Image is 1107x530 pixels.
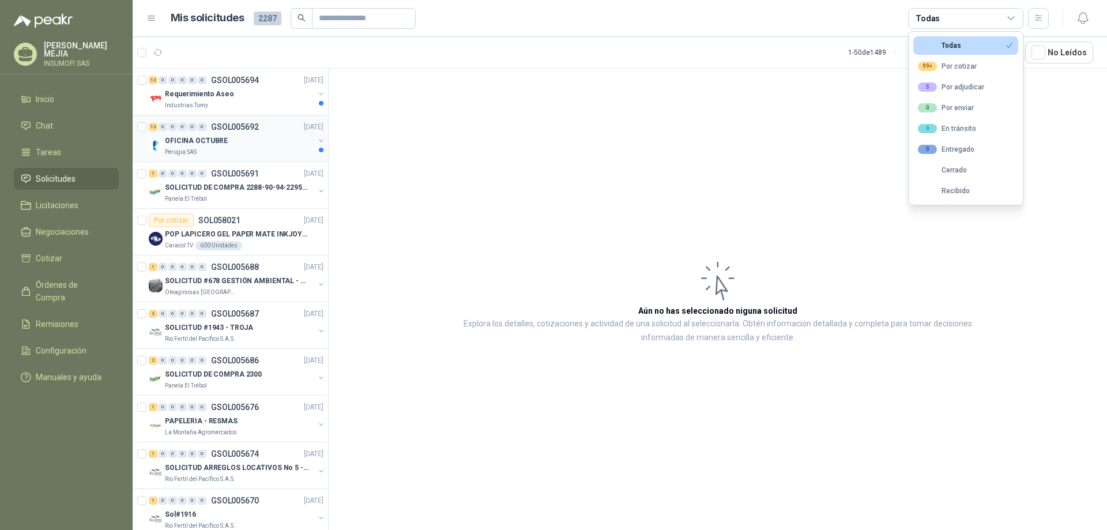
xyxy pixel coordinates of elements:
[178,310,187,318] div: 0
[14,313,119,335] a: Remisiones
[918,166,967,174] div: Cerrado
[165,475,235,484] p: Rio Fertil del Pacífico S.A.S.
[165,322,253,333] p: SOLICITUD #1943 - TROJA
[178,356,187,364] div: 0
[14,88,119,110] a: Inicio
[165,334,235,344] p: Rio Fertil del Pacífico S.A.S.
[149,356,157,364] div: 2
[165,416,238,427] p: PAPELERIA - RESMAS
[178,170,187,178] div: 0
[159,310,167,318] div: 0
[168,76,177,84] div: 0
[149,512,163,526] img: Company Logo
[14,14,73,28] img: Logo peakr
[133,209,328,255] a: Por cotizarSOL058021[DATE] Company LogoPOP LAPICERO GEL PAPER MATE INKJOY 0.7 (Revisar el adjunto...
[165,288,238,297] p: Oleaginosas [GEOGRAPHIC_DATA][PERSON_NAME]
[36,279,108,304] span: Órdenes de Compra
[188,356,197,364] div: 0
[14,247,119,269] a: Cotizar
[178,403,187,411] div: 0
[159,123,167,131] div: 0
[918,103,937,112] div: 0
[149,185,163,199] img: Company Logo
[188,170,197,178] div: 0
[165,276,308,287] p: SOLICITUD #678 GESTIÓN AMBIENTAL - TUMACO
[848,43,923,62] div: 1 - 50 de 1489
[188,403,197,411] div: 0
[14,221,119,243] a: Negociaciones
[178,76,187,84] div: 0
[14,366,119,388] a: Manuales y ayuda
[913,182,1018,200] button: Recibido
[304,309,323,319] p: [DATE]
[198,403,206,411] div: 0
[165,229,308,240] p: POP LAPICERO GEL PAPER MATE INKJOY 0.7 (Revisar el adjunto)
[149,497,157,505] div: 1
[165,148,197,157] p: Perugia SAS
[36,344,86,357] span: Configuración
[149,213,194,227] div: Por cotizar
[149,325,163,339] img: Company Logo
[198,497,206,505] div: 0
[188,263,197,271] div: 0
[159,497,167,505] div: 0
[165,241,193,250] p: Caracol TV
[165,194,207,204] p: Panela El Trébol
[14,168,119,190] a: Solicitudes
[198,123,206,131] div: 0
[211,263,259,271] p: GSOL005688
[211,356,259,364] p: GSOL005686
[149,450,157,458] div: 1
[168,356,177,364] div: 0
[159,403,167,411] div: 0
[913,57,1018,76] button: 99+Por cotizar
[36,93,54,106] span: Inicio
[918,145,974,154] div: Entregado
[304,215,323,226] p: [DATE]
[159,76,167,84] div: 0
[149,279,163,292] img: Company Logo
[14,274,119,309] a: Órdenes de Compra
[444,317,992,345] p: Explora los detalles, cotizaciones y actividad de una solicitud al seleccionarla. Obtén informaci...
[149,92,163,106] img: Company Logo
[149,447,326,484] a: 1 0 0 0 0 0 GSOL005674[DATE] Company LogoSOLICITUD ARREGLOS LOCATIVOS No 5 - PICHINDERio Fertil d...
[304,495,323,506] p: [DATE]
[168,403,177,411] div: 0
[638,305,797,317] h3: Aún no has seleccionado niguna solicitud
[304,168,323,179] p: [DATE]
[198,263,206,271] div: 0
[149,232,163,246] img: Company Logo
[36,318,78,330] span: Remisiones
[918,124,937,133] div: 0
[1025,42,1093,63] button: No Leídos
[178,123,187,131] div: 0
[149,120,326,157] a: 12 0 0 0 0 0 GSOL005692[DATE] Company LogoOFICINA OCTUBREPerugia SAS
[168,450,177,458] div: 0
[178,263,187,271] div: 0
[36,252,62,265] span: Cotizar
[918,62,977,71] div: Por cotizar
[149,400,326,437] a: 1 0 0 0 0 0 GSOL005676[DATE] Company LogoPAPELERIA - RESMASLa Montaña Agromercados
[159,450,167,458] div: 0
[149,465,163,479] img: Company Logo
[178,450,187,458] div: 0
[298,14,306,22] span: search
[36,172,76,185] span: Solicitudes
[188,76,197,84] div: 0
[198,216,240,224] p: SOL058021
[918,42,961,50] div: Todas
[918,82,984,92] div: Por adjudicar
[149,310,157,318] div: 2
[165,381,207,390] p: Panela El Trébol
[198,310,206,318] div: 0
[211,170,259,178] p: GSOL005691
[149,403,157,411] div: 1
[195,241,242,250] div: 600 Unidades
[149,76,157,84] div: 12
[165,89,234,100] p: Requerimiento Aseo
[14,340,119,362] a: Configuración
[149,73,326,110] a: 12 0 0 0 0 0 GSOL005694[DATE] Company LogoRequerimiento AseoIndustrias Tomy
[159,170,167,178] div: 0
[149,260,326,297] a: 1 0 0 0 0 0 GSOL005688[DATE] Company LogoSOLICITUD #678 GESTIÓN AMBIENTAL - TUMACOOleaginosas [GE...
[149,372,163,386] img: Company Logo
